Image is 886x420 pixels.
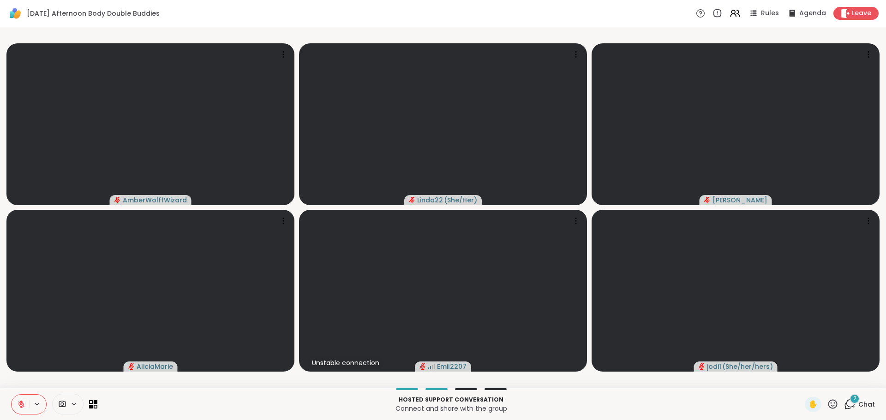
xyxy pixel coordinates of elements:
[699,363,705,370] span: audio-muted
[308,356,383,369] div: Unstable connection
[707,362,721,371] span: jodi1
[808,399,818,410] span: ✋
[137,362,173,371] span: AliciaMarie
[103,404,799,413] p: Connect and share with the group
[722,362,773,371] span: ( She/her/hers )
[444,195,477,205] span: ( She/Her )
[437,362,467,371] span: Emil2207
[123,195,187,205] span: AmberWolffWizard
[799,9,826,18] span: Agenda
[27,9,160,18] span: [DATE] Afternoon Body Double Buddies
[712,195,767,205] span: [PERSON_NAME]
[409,197,415,203] span: audio-muted
[7,6,23,21] img: ShareWell Logomark
[419,363,426,370] span: audio-muted
[852,9,871,18] span: Leave
[114,197,121,203] span: audio-muted
[704,197,711,203] span: audio-muted
[417,195,443,205] span: Linda22
[858,400,875,409] span: Chat
[128,363,135,370] span: audio-muted
[853,395,856,402] span: 2
[761,9,779,18] span: Rules
[103,396,799,404] p: Hosted support conversation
